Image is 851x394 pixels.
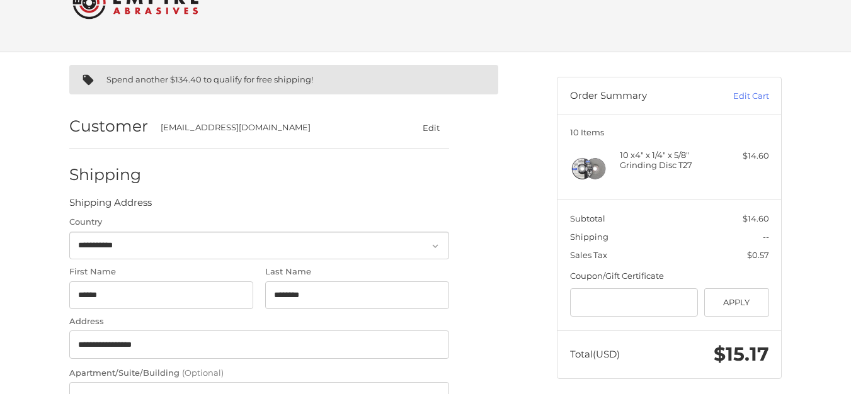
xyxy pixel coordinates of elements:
h4: 10 x 4" x 1/4" x 5/8" Grinding Disc T27 [620,150,716,171]
label: Country [69,216,449,228]
button: Edit [413,118,449,137]
div: [EMAIL_ADDRESS][DOMAIN_NAME] [161,121,389,134]
span: Sales Tax [570,250,607,260]
input: Gift Certificate or Coupon Code [570,288,699,317]
div: $14.60 [719,150,769,162]
h2: Customer [69,116,148,136]
span: $15.17 [714,342,769,366]
h2: Shipping [69,165,143,184]
span: -- [763,232,769,242]
small: (Optional) [182,368,224,378]
label: Apartment/Suite/Building [69,367,449,380]
div: Coupon/Gift Certificate [570,270,769,283]
span: Subtotal [570,213,605,223]
h3: Order Summary [570,90,705,103]
label: First Name [69,266,253,278]
label: Last Name [265,266,449,278]
span: Spend another $134.40 to qualify for free shipping! [106,74,313,84]
a: Edit Cart [705,90,769,103]
legend: Shipping Address [69,196,152,216]
button: Apply [704,288,769,317]
span: $0.57 [747,250,769,260]
span: $14.60 [743,213,769,223]
span: Shipping [570,232,608,242]
h3: 10 Items [570,127,769,137]
label: Address [69,315,449,328]
span: Total (USD) [570,348,620,360]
